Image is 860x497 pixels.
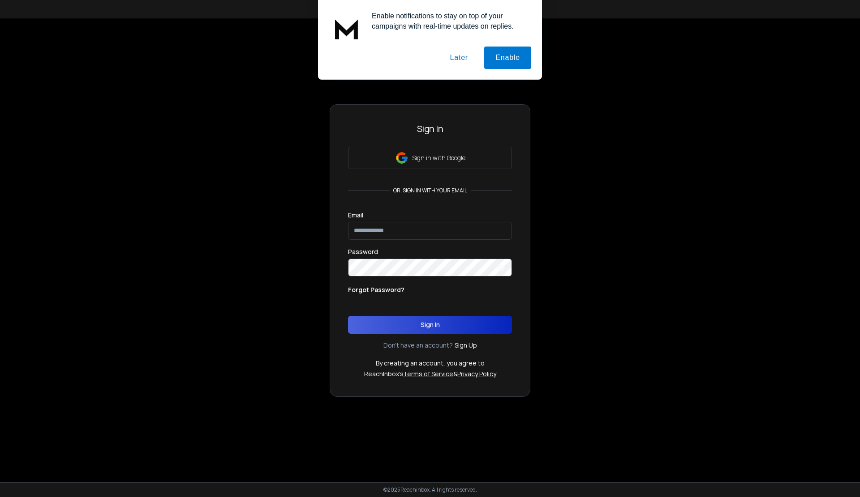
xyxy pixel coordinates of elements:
a: Sign Up [455,341,477,350]
p: ReachInbox's & [364,370,496,378]
label: Email [348,212,363,218]
a: Terms of Service [403,370,453,378]
p: By creating an account, you agree to [376,359,485,368]
p: or, sign in with your email [390,187,471,194]
h3: Sign In [348,123,512,135]
p: © 2025 Reachinbox. All rights reserved. [383,486,477,493]
p: Don't have an account? [383,341,453,350]
button: Later [439,47,479,69]
a: Privacy Policy [457,370,496,378]
div: Enable notifications to stay on top of your campaigns with real-time updates on replies. [365,11,531,31]
p: Forgot Password? [348,285,404,294]
button: Enable [484,47,531,69]
button: Sign In [348,316,512,334]
button: Sign in with Google [348,147,512,169]
p: Sign in with Google [412,153,465,162]
label: Password [348,249,378,255]
img: notification icon [329,11,365,47]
